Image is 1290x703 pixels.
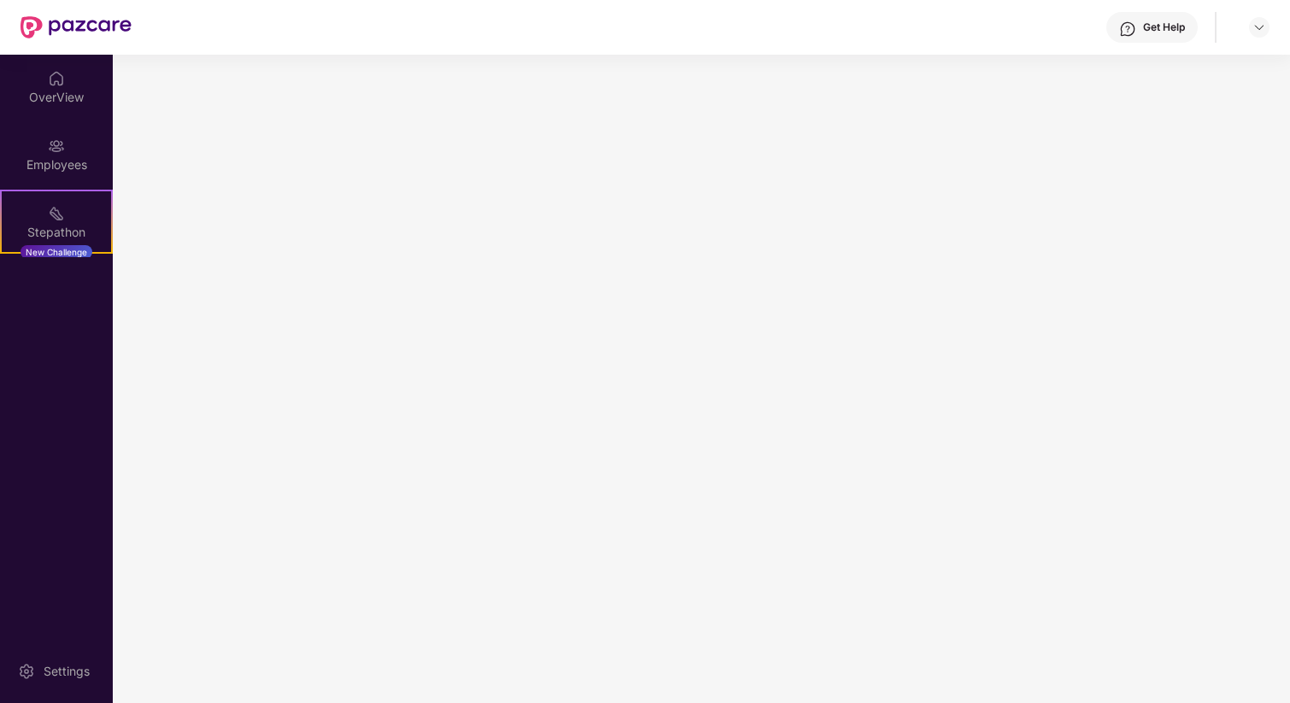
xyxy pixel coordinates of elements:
[48,138,65,155] img: svg+xml;base64,PHN2ZyBpZD0iRW1wbG95ZWVzIiB4bWxucz0iaHR0cDovL3d3dy53My5vcmcvMjAwMC9zdmciIHdpZHRoPS...
[21,245,92,259] div: New Challenge
[48,70,65,87] img: svg+xml;base64,PHN2ZyBpZD0iSG9tZSIgeG1sbnM9Imh0dHA6Ly93d3cudzMub3JnLzIwMDAvc3ZnIiB3aWR0aD0iMjAiIG...
[38,663,95,680] div: Settings
[1119,21,1136,38] img: svg+xml;base64,PHN2ZyBpZD0iSGVscC0zMngzMiIgeG1sbnM9Imh0dHA6Ly93d3cudzMub3JnLzIwMDAvc3ZnIiB3aWR0aD...
[48,205,65,222] img: svg+xml;base64,PHN2ZyB4bWxucz0iaHR0cDovL3d3dy53My5vcmcvMjAwMC9zdmciIHdpZHRoPSIyMSIgaGVpZ2h0PSIyMC...
[21,16,132,38] img: New Pazcare Logo
[1252,21,1266,34] img: svg+xml;base64,PHN2ZyBpZD0iRHJvcGRvd24tMzJ4MzIiIHhtbG5zPSJodHRwOi8vd3d3LnczLm9yZy8yMDAwL3N2ZyIgd2...
[2,224,111,241] div: Stepathon
[18,663,35,680] img: svg+xml;base64,PHN2ZyBpZD0iU2V0dGluZy0yMHgyMCIgeG1sbnM9Imh0dHA6Ly93d3cudzMub3JnLzIwMDAvc3ZnIiB3aW...
[1143,21,1185,34] div: Get Help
